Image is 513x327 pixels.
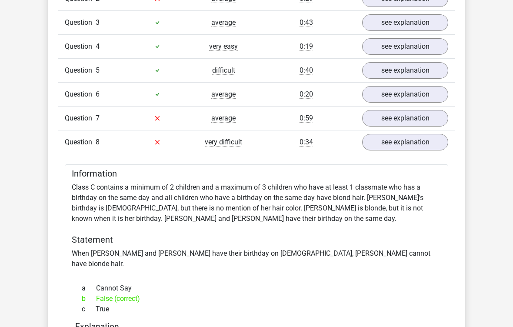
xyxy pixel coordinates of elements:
span: b [82,294,96,304]
span: very difficult [205,138,242,147]
span: average [211,90,236,99]
span: difficult [212,66,235,75]
a: see explanation [362,38,448,55]
span: Question [65,17,96,28]
span: very easy [209,42,238,51]
h5: Statement [72,234,441,245]
span: 6 [96,90,100,98]
span: Question [65,65,96,76]
span: 3 [96,18,100,27]
div: Cannot Say [75,283,438,294]
span: 5 [96,66,100,74]
span: Question [65,113,96,123]
a: see explanation [362,86,448,103]
h5: Information [72,168,441,179]
a: see explanation [362,62,448,79]
a: see explanation [362,110,448,127]
span: Question [65,41,96,52]
span: 0:40 [300,66,313,75]
span: 0:19 [300,42,313,51]
span: 0:43 [300,18,313,27]
div: False (correct) [75,294,438,304]
span: 0:20 [300,90,313,99]
span: 7 [96,114,100,122]
span: 4 [96,42,100,50]
span: average [211,18,236,27]
a: see explanation [362,14,448,31]
span: 0:59 [300,114,313,123]
span: average [211,114,236,123]
span: c [82,304,96,314]
a: see explanation [362,134,448,150]
span: a [82,283,96,294]
div: True [75,304,438,314]
span: Question [65,89,96,100]
span: 8 [96,138,100,146]
span: Question [65,137,96,147]
span: 0:34 [300,138,313,147]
